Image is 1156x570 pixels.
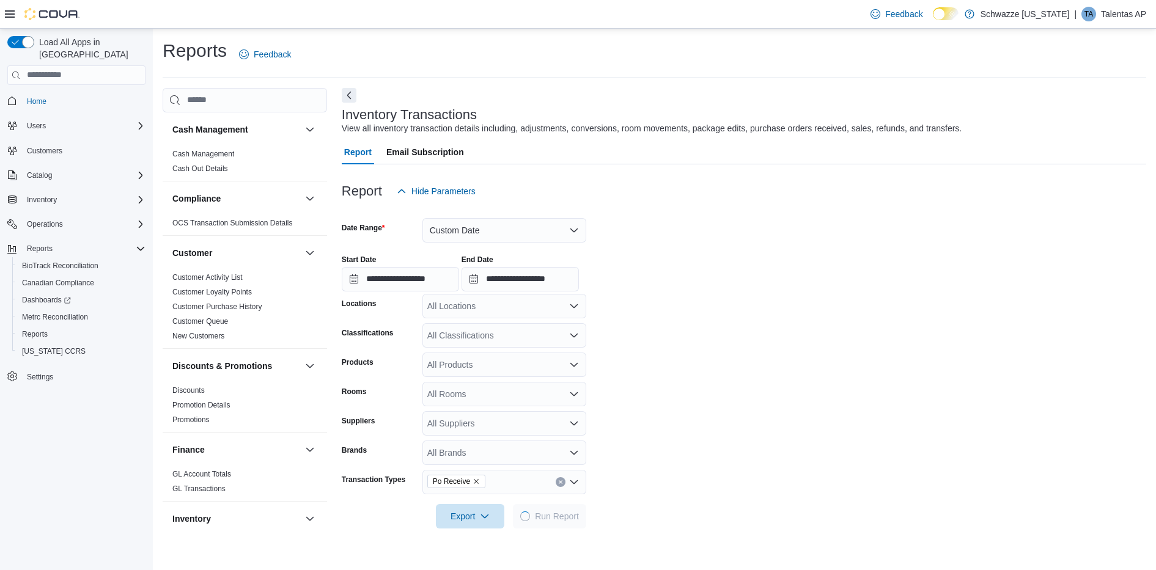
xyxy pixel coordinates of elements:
span: Feedback [254,48,291,60]
span: Reports [22,329,48,339]
h3: Customer [172,247,212,259]
a: Dashboards [12,291,150,309]
button: Open list of options [569,331,579,340]
a: Customer Activity List [172,273,243,282]
button: LoadingRun Report [513,504,586,528]
button: Open list of options [569,301,579,311]
a: Cash Management [172,150,234,158]
a: Settings [22,370,58,384]
a: Customers [22,144,67,158]
span: Washington CCRS [17,344,145,359]
a: New Customers [172,332,224,340]
span: OCS Transaction Submission Details [172,218,293,228]
span: Promotion Details [172,400,230,410]
span: BioTrack Reconciliation [22,261,98,271]
p: Schwazze [US_STATE] [981,7,1070,21]
button: Catalog [22,168,57,183]
span: TA [1084,7,1093,21]
button: Users [2,117,150,134]
span: Customers [27,146,62,156]
button: Users [22,119,51,133]
span: Settings [22,368,145,384]
button: Remove Po Receive from selection in this group [473,478,480,485]
div: Finance [163,467,327,501]
span: Metrc Reconciliation [22,312,88,322]
a: GL Account Totals [172,470,231,478]
label: Classifications [342,328,394,338]
button: Compliance [172,192,300,205]
div: Customer [163,270,327,348]
h3: Compliance [172,192,221,205]
span: Customer Purchase History [172,302,262,312]
span: Promotions [172,415,210,425]
button: Open list of options [569,418,579,428]
label: Locations [342,299,377,309]
span: Customers [22,143,145,158]
button: Finance [303,442,317,457]
a: Feedback [866,2,927,26]
a: BioTrack Reconciliation [17,258,103,273]
label: Start Date [342,255,377,265]
button: Discounts & Promotions [172,360,300,372]
span: BioTrack Reconciliation [17,258,145,273]
span: Load All Apps in [GEOGRAPHIC_DATA] [34,36,145,60]
span: Catalog [22,168,145,183]
span: Loading [519,510,531,522]
button: Customer [303,246,317,260]
button: Cash Management [172,123,300,136]
span: Discounts [172,385,205,395]
span: Canadian Compliance [22,278,94,288]
input: Press the down key to open a popover containing a calendar. [342,267,459,291]
span: Reports [22,241,145,256]
span: GL Transactions [172,484,226,494]
span: Dashboards [17,293,145,307]
div: Cash Management [163,147,327,181]
button: Open list of options [569,360,579,370]
a: Promotions [172,415,210,424]
a: GL Transactions [172,484,226,493]
button: Reports [22,241,57,256]
button: Home [2,92,150,110]
a: Inventory Adjustments [172,539,245,547]
button: Canadian Compliance [12,274,150,291]
span: Export [443,504,497,528]
h3: Cash Management [172,123,248,136]
a: Customer Loyalty Points [172,288,252,296]
a: OCS Transaction Submission Details [172,219,293,227]
span: Operations [22,217,145,232]
a: Canadian Compliance [17,276,99,290]
h3: Report [342,184,382,199]
button: BioTrack Reconciliation [12,257,150,274]
span: Operations [27,219,63,229]
button: Clear input [556,477,565,487]
span: Cash Out Details [172,164,228,174]
button: Inventory [22,192,62,207]
button: Inventory [303,511,317,526]
span: Users [22,119,145,133]
span: Inventory [27,195,57,205]
button: Finance [172,444,300,456]
a: Home [22,94,51,109]
span: New Customers [172,331,224,341]
a: Dashboards [17,293,76,307]
span: Hide Parameters [411,185,476,197]
label: Suppliers [342,416,375,426]
button: Operations [22,217,68,232]
div: Discounts & Promotions [163,383,327,432]
button: Catalog [2,167,150,184]
span: Report [344,140,372,164]
span: Home [27,97,46,106]
button: Export [436,504,504,528]
button: Open list of options [569,448,579,458]
button: Inventory [172,513,300,525]
div: Compliance [163,216,327,235]
span: Canadian Compliance [17,276,145,290]
nav: Complex example [7,87,145,417]
button: Compliance [303,191,317,206]
button: [US_STATE] CCRS [12,343,150,360]
span: Customer Loyalty Points [172,287,252,297]
input: Press the down key to open a popover containing a calendar. [462,267,579,291]
button: Inventory [2,191,150,208]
